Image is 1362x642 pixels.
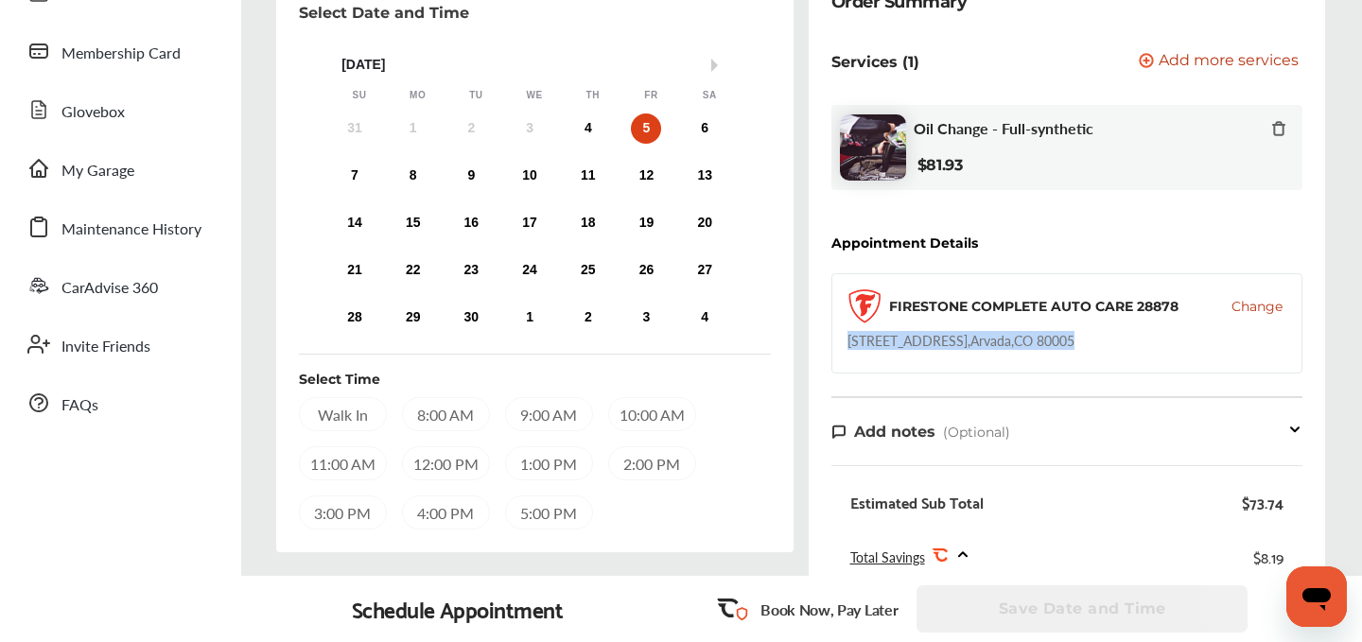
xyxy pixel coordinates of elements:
img: oil-change-thumb.jpg [840,114,906,181]
a: Invite Friends [17,320,222,369]
div: Not available Tuesday, September 2nd, 2025 [456,113,486,144]
div: Choose Tuesday, September 9th, 2025 [456,161,486,191]
div: Choose Tuesday, September 16th, 2025 [456,208,486,238]
div: Not available Monday, September 1st, 2025 [398,113,428,144]
span: Invite Friends [61,335,150,359]
div: 9:00 AM [505,397,593,431]
div: Appointment Details [831,235,978,251]
a: Maintenance History [17,202,222,252]
div: Select Time [299,370,380,389]
div: Choose Thursday, September 4th, 2025 [573,113,603,144]
div: Choose Saturday, September 13th, 2025 [690,161,720,191]
div: Choose Wednesday, October 1st, 2025 [515,303,545,333]
div: Choose Friday, October 3rd, 2025 [631,303,661,333]
b: $81.93 [917,156,963,174]
div: Choose Thursday, September 11th, 2025 [573,161,603,191]
div: Sa [700,89,719,102]
span: (Optional) [943,424,1010,441]
div: 1:00 PM [505,446,593,480]
div: Th [584,89,602,102]
div: $8.19 [1253,544,1283,569]
div: Choose Monday, September 8th, 2025 [398,161,428,191]
div: Choose Tuesday, September 30th, 2025 [456,303,486,333]
span: Add more services [1159,53,1299,71]
div: Choose Thursday, September 25th, 2025 [573,255,603,286]
div: Choose Monday, September 29th, 2025 [398,303,428,333]
div: month 2025-09 [325,110,734,337]
p: Services (1) [831,53,919,71]
div: Choose Wednesday, September 17th, 2025 [515,208,545,238]
div: Fr [641,89,660,102]
div: Choose Sunday, September 14th, 2025 [340,208,370,238]
div: 3:00 PM [299,495,387,529]
div: Choose Tuesday, September 23rd, 2025 [456,255,486,286]
div: Su [350,89,369,102]
div: 12:00 PM [402,446,490,480]
div: Walk In [299,397,387,431]
a: Add more services [1139,53,1302,71]
div: Choose Friday, September 12th, 2025 [631,161,661,191]
div: 2:00 PM [608,446,696,480]
div: Choose Sunday, September 21st, 2025 [340,255,370,286]
div: Choose Saturday, September 20th, 2025 [690,208,720,238]
span: FAQs [61,393,98,418]
iframe: Button to launch messaging window [1286,566,1347,627]
p: Book Now, Pay Later [760,599,898,620]
div: Choose Friday, September 5th, 2025 [631,113,661,144]
span: My Garage [61,159,134,183]
div: Choose Monday, September 22nd, 2025 [398,255,428,286]
div: 4:00 PM [402,495,490,529]
div: [STREET_ADDRESS] , Arvada , CO 80005 [847,331,1074,350]
div: Choose Saturday, October 4th, 2025 [690,303,720,333]
div: 8:00 AM [402,397,490,431]
img: note-icon.db9493fa.svg [831,424,847,440]
span: Total Savings [850,547,925,566]
div: Tu [466,89,485,102]
div: Choose Sunday, September 28th, 2025 [340,303,370,333]
span: Oil Change - Full-synthetic [914,119,1093,137]
span: Membership Card [61,42,181,66]
a: CarAdvise 360 [17,261,222,310]
div: Not available Wednesday, September 3rd, 2025 [515,113,545,144]
span: Glovebox [61,100,125,125]
div: 5:00 PM [505,495,593,529]
div: Choose Thursday, October 2nd, 2025 [573,303,603,333]
div: Choose Friday, September 26th, 2025 [631,255,661,286]
div: Choose Friday, September 19th, 2025 [631,208,661,238]
div: FIRESTONE COMPLETE AUTO CARE 28878 [889,297,1179,316]
button: Change [1231,297,1283,316]
div: Choose Saturday, September 27th, 2025 [690,255,720,286]
span: CarAdvise 360 [61,276,158,301]
div: Choose Sunday, September 7th, 2025 [340,161,370,191]
div: 11:00 AM [299,446,387,480]
p: Select Date and Time [299,4,469,22]
div: Choose Wednesday, September 24th, 2025 [515,255,545,286]
div: Mo [409,89,428,102]
button: Next Month [711,59,725,72]
img: logo-firestone.png [847,289,882,323]
div: 10:00 AM [608,397,696,431]
div: We [525,89,544,102]
span: Add notes [854,423,935,441]
div: Choose Thursday, September 18th, 2025 [573,208,603,238]
a: My Garage [17,144,222,193]
span: Maintenance History [61,217,201,242]
div: Schedule Appointment [352,596,564,622]
div: Choose Monday, September 15th, 2025 [398,208,428,238]
div: Not available Sunday, August 31st, 2025 [340,113,370,144]
button: Add more services [1139,53,1299,71]
div: [DATE] [330,57,739,73]
div: Estimated Sub Total [850,493,984,512]
a: Glovebox [17,85,222,134]
div: $73.74 [1242,493,1283,512]
div: Choose Saturday, September 6th, 2025 [690,113,720,144]
div: Choose Wednesday, September 10th, 2025 [515,161,545,191]
a: FAQs [17,378,222,427]
a: Membership Card [17,26,222,76]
